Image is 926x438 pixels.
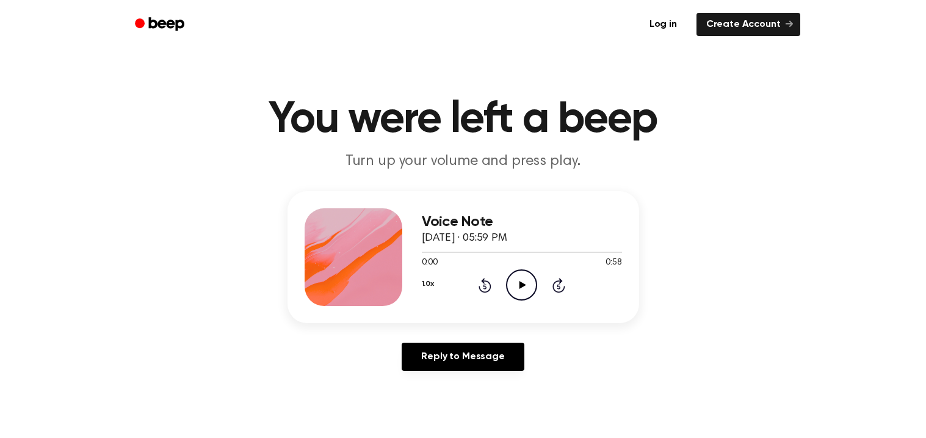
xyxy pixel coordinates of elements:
[422,214,622,230] h3: Voice Note
[637,10,689,38] a: Log in
[606,257,621,269] span: 0:58
[696,13,800,36] a: Create Account
[422,257,438,269] span: 0:00
[402,343,524,371] a: Reply to Message
[422,274,434,294] button: 1.0x
[229,151,698,172] p: Turn up your volume and press play.
[151,98,776,142] h1: You were left a beep
[126,13,195,37] a: Beep
[422,233,507,244] span: [DATE] · 05:59 PM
